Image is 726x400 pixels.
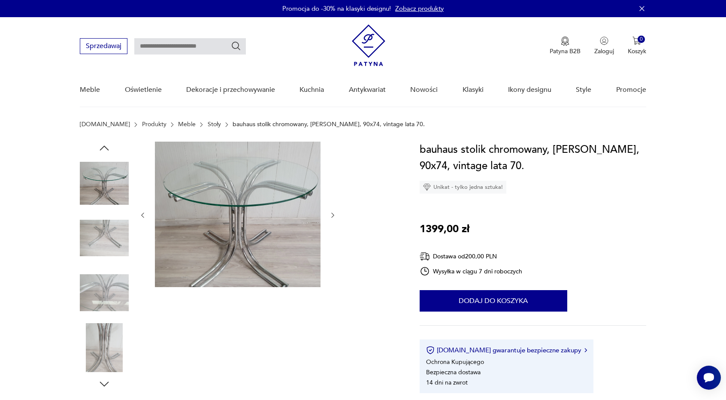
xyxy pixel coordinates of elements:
img: Patyna - sklep z meblami i dekoracjami vintage [352,24,385,66]
li: Bezpieczna dostawa [426,368,481,376]
div: Unikat - tylko jedna sztuka! [420,181,506,194]
button: Zaloguj [594,36,614,55]
img: Ikona dostawy [420,251,430,262]
p: bauhaus stolik chromowany, [PERSON_NAME], 90x74, vintage lata 70. [233,121,425,128]
button: Dodaj do koszyka [420,290,567,312]
p: 1399,00 zł [420,221,469,237]
img: Ikona medalu [561,36,569,46]
li: Ochrona Kupującego [426,358,484,366]
a: Antykwariat [349,73,386,106]
img: Zdjęcie produktu bauhaus stolik chromowany, dymione szkło, 90x74, vintage lata 70. [155,142,321,287]
img: Ikonka użytkownika [600,36,608,45]
iframe: Smartsupp widget button [697,366,721,390]
img: Ikona certyfikatu [426,346,435,355]
a: Klasyki [463,73,484,106]
a: Dekoracje i przechowywanie [186,73,275,106]
div: Dostawa od 200,00 PLN [420,251,523,262]
a: Stoły [208,121,221,128]
button: Sprzedawaj [80,38,127,54]
p: Patyna B2B [550,47,581,55]
a: Ikony designu [508,73,551,106]
button: 0Koszyk [628,36,646,55]
a: [DOMAIN_NAME] [80,121,130,128]
a: Sprzedawaj [80,44,127,50]
a: Kuchnia [299,73,324,106]
li: 14 dni na zwrot [426,379,468,387]
a: Meble [80,73,100,106]
h1: bauhaus stolik chromowany, [PERSON_NAME], 90x74, vintage lata 70. [420,142,646,174]
img: Ikona strzałki w prawo [584,348,587,352]
img: Ikona koszyka [632,36,641,45]
a: Produkty [142,121,166,128]
button: Szukaj [231,41,241,51]
a: Nowości [410,73,438,106]
a: Style [576,73,591,106]
img: Zdjęcie produktu bauhaus stolik chromowany, dymione szkło, 90x74, vintage lata 70. [80,159,129,208]
a: Oświetlenie [125,73,162,106]
img: Zdjęcie produktu bauhaus stolik chromowany, dymione szkło, 90x74, vintage lata 70. [80,323,129,372]
img: Ikona diamentu [423,183,431,191]
a: Promocje [616,73,646,106]
a: Ikona medaluPatyna B2B [550,36,581,55]
p: Koszyk [628,47,646,55]
button: [DOMAIN_NAME] gwarantuje bezpieczne zakupy [426,346,587,355]
p: Promocja do -30% na klasyki designu! [282,4,391,13]
div: 0 [638,36,645,43]
img: Zdjęcie produktu bauhaus stolik chromowany, dymione szkło, 90x74, vintage lata 70. [80,268,129,317]
a: Zobacz produkty [395,4,444,13]
img: Zdjęcie produktu bauhaus stolik chromowany, dymione szkło, 90x74, vintage lata 70. [80,214,129,263]
a: Meble [178,121,196,128]
button: Patyna B2B [550,36,581,55]
div: Wysyłka w ciągu 7 dni roboczych [420,266,523,276]
p: Zaloguj [594,47,614,55]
